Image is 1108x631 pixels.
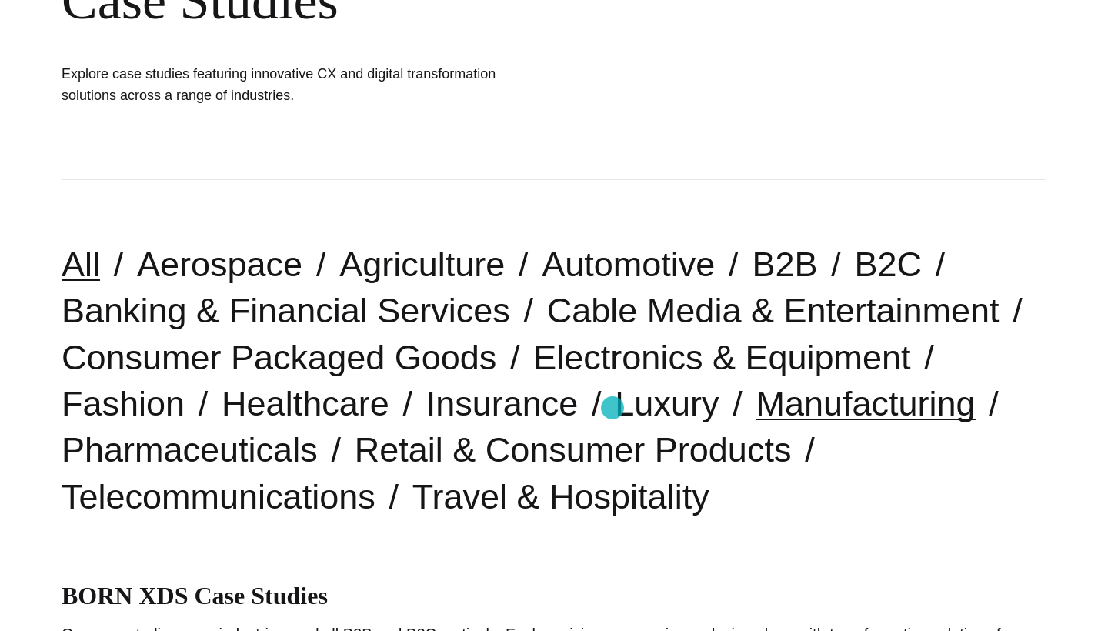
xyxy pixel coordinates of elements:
a: Banking & Financial Services [62,291,510,330]
a: Healthcare [222,384,389,423]
a: All [62,245,100,284]
a: B2B [752,245,817,284]
a: Automotive [542,245,715,284]
a: Aerospace [137,245,302,284]
h1: BORN XDS Case Studies [62,582,1046,610]
a: Fashion [62,384,185,423]
a: Pharmaceuticals [62,430,318,469]
a: Telecommunications [62,477,375,516]
a: Travel & Hospitality [412,477,709,516]
h1: Explore case studies featuring innovative CX and digital transformation solutions across a range ... [62,63,523,106]
a: Agriculture [339,245,505,284]
a: B2C [854,245,922,284]
a: Manufacturing [756,384,975,423]
a: Cable Media & Entertainment [547,291,1000,330]
a: Electronics & Equipment [533,338,910,377]
a: Consumer Packaged Goods [62,338,496,377]
a: Retail & Consumer Products [355,430,792,469]
a: Luxury [615,384,719,423]
a: Insurance [426,384,579,423]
